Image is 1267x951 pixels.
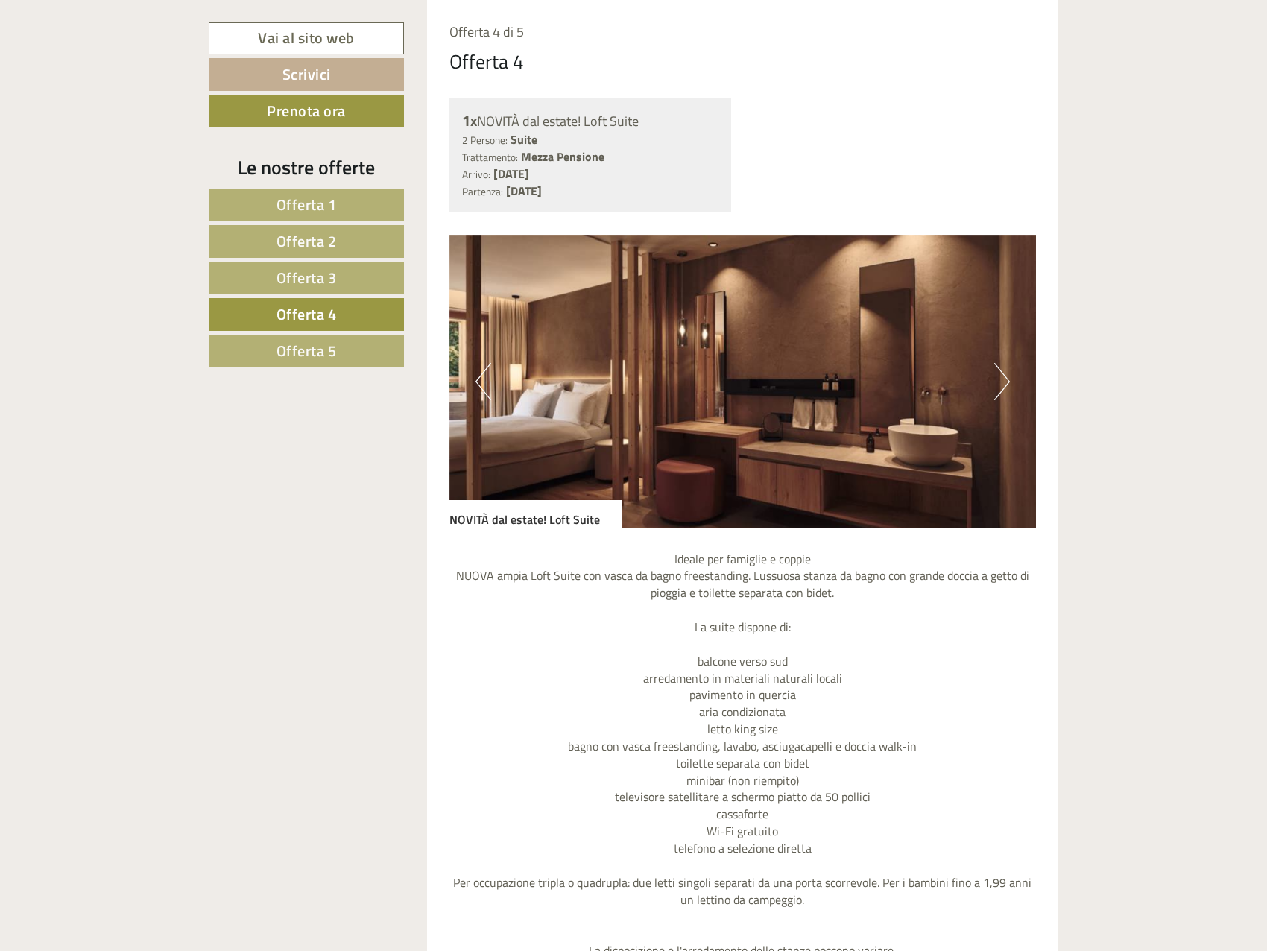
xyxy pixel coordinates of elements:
small: Partenza: [462,184,503,199]
small: 2 Persone: [462,133,508,148]
div: NOVITÀ dal estate! Loft Suite [462,110,719,132]
span: Offerta 4 di 5 [449,22,524,42]
b: [DATE] [493,165,529,183]
b: Mezza Pensione [521,148,604,165]
span: Offerta 4 [277,303,337,326]
div: Offerta 4 [449,48,524,75]
b: Suite [511,130,537,148]
small: Arrivo: [462,167,490,182]
small: Trattamento: [462,150,518,165]
span: Offerta 2 [277,230,337,253]
span: Offerta 5 [277,339,337,362]
a: Prenota ora [209,95,404,127]
span: Offerta 1 [277,193,337,216]
a: Vai al sito web [209,22,404,54]
button: Previous [475,363,491,400]
img: image [449,235,1037,528]
b: [DATE] [506,182,542,200]
a: Scrivici [209,58,404,91]
b: 1x [462,109,477,132]
span: Offerta 3 [277,266,337,289]
button: Next [994,363,1010,400]
div: Le nostre offerte [209,154,404,181]
div: NOVITÀ dal estate! Loft Suite [449,500,622,528]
